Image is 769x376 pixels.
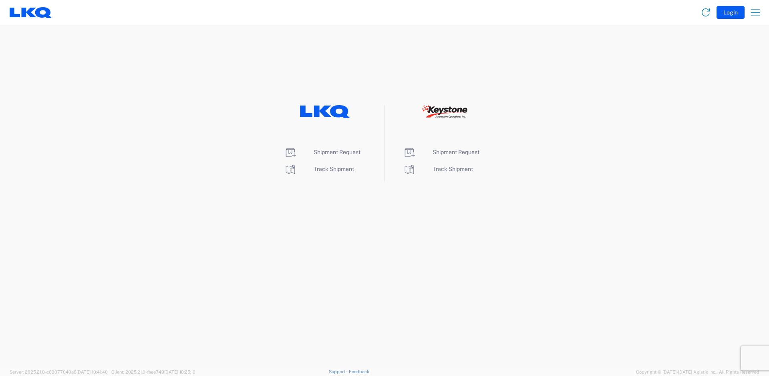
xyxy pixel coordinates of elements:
span: Shipment Request [433,149,479,155]
span: [DATE] 10:41:40 [76,370,108,374]
a: Shipment Request [403,149,479,155]
a: Shipment Request [284,149,360,155]
button: Login [717,6,745,19]
span: Client: 2025.21.0-faee749 [111,370,195,374]
span: Track Shipment [314,166,354,172]
a: Track Shipment [284,166,354,172]
span: Copyright © [DATE]-[DATE] Agistix Inc., All Rights Reserved [636,368,759,376]
span: Shipment Request [314,149,360,155]
a: Track Shipment [403,166,473,172]
a: Support [329,369,349,374]
span: Track Shipment [433,166,473,172]
span: Server: 2025.21.0-c63077040a8 [10,370,108,374]
a: Feedback [349,369,369,374]
span: [DATE] 10:25:10 [164,370,195,374]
